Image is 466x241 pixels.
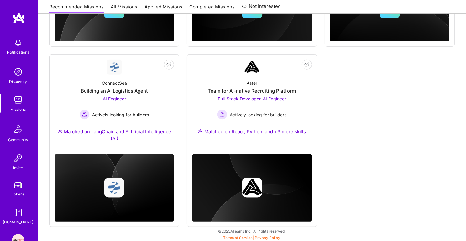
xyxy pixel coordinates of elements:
span: Full-Stack Developer, AI Engineer [218,96,286,101]
a: Company LogoConnectSeaBuilding an AI Logistics AgentAI Engineer Actively looking for buildersActi... [55,60,174,149]
div: Aster [247,80,257,86]
div: © 2025 ATeams Inc., All rights reserved. [38,223,466,239]
a: Completed Missions [190,3,235,14]
img: Company Logo [244,60,259,75]
div: Community [8,137,28,143]
img: Actively looking for builders [217,110,227,120]
img: discovery [12,66,24,78]
a: Terms of Service [223,235,253,240]
img: cover [55,154,174,222]
img: bell [12,36,24,49]
div: Invite [13,164,23,171]
img: Community [11,121,26,137]
a: Company LogoAsterTeam for AI-native Recruiting PlatformFull-Stack Developer, AI Engineer Actively... [192,60,312,142]
div: [DOMAIN_NAME] [3,219,34,225]
span: Actively looking for builders [92,111,149,118]
div: Notifications [7,49,29,56]
div: Tokens [12,191,25,197]
a: Applied Missions [144,3,182,14]
img: tokens [14,182,22,188]
a: Recommended Missions [49,3,104,14]
i: icon EyeClosed [166,62,171,67]
div: Building an AI Logistics Agent [81,88,148,94]
span: Actively looking for builders [230,111,286,118]
a: All Missions [111,3,138,14]
img: cover [192,154,312,222]
div: Matched on React, Python, and +3 more skills [198,128,306,135]
span: AI Engineer [103,96,126,101]
a: Not Interested [242,3,281,14]
img: teamwork [12,94,24,106]
img: Company Logo [107,60,122,75]
img: Company logo [242,178,262,198]
div: Team for AI-native Recruiting Platform [208,88,296,94]
img: Invite [12,152,24,164]
div: ConnectSea [102,80,127,86]
img: Ateam Purple Icon [57,129,62,134]
div: Matched on LangChain and Artificial Intelligence (AI) [55,128,174,142]
img: Actively looking for builders [80,110,90,120]
i: icon EyeClosed [304,62,309,67]
a: Privacy Policy [255,235,280,240]
img: guide book [12,206,24,219]
img: Ateam Purple Icon [198,129,203,134]
span: | [223,235,280,240]
div: Missions [11,106,26,113]
img: Company logo [104,178,124,198]
img: logo [13,13,25,24]
div: Discovery [9,78,27,85]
